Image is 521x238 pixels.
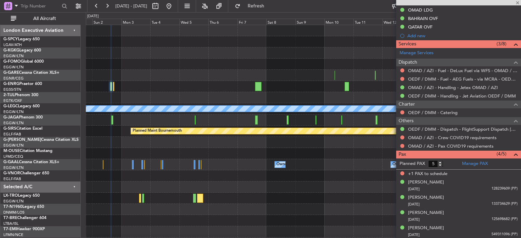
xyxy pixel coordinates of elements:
div: Mon 10 [324,19,353,25]
span: 549311096 (PP) [491,232,518,237]
a: EGGW/LTN [3,143,24,148]
a: EGSS/STN [3,87,21,92]
a: EGLF/FAB [3,176,21,181]
span: G-VNOR [3,171,20,175]
a: G-JAGAPhenom 300 [3,115,43,120]
span: [DATE] [408,217,420,222]
div: Thu 6 [208,19,237,25]
div: QATAR OVF [408,24,432,30]
a: EGNR/CEG [3,76,24,81]
a: LX-TROLegacy 650 [3,194,40,198]
a: G-[PERSON_NAME]Cessna Citation XLS [3,138,79,142]
a: LGAV/ATH [3,42,22,47]
div: Wed 12 [382,19,411,25]
div: Sun 9 [295,19,325,25]
span: (3/8) [497,40,506,47]
span: 133734629 (PP) [491,201,518,207]
span: G-ENRG [3,82,19,86]
div: Wed 5 [179,19,209,25]
div: [PERSON_NAME] [408,179,444,186]
a: G-GARECessna Citation XLS+ [3,71,59,75]
a: OEDF / DMM - Handling - Jet Aviation OEDF / DMM [408,93,516,99]
span: Pax [399,151,406,158]
a: OEDF / DMM - Dispatch - FlightSupport Dispatch [GEOGRAPHIC_DATA] [408,126,518,132]
input: Trip Number [21,1,60,11]
span: G-FOMO [3,60,21,64]
a: M-OUSECitation Mustang [3,149,53,153]
a: G-FOMOGlobal 6000 [3,60,44,64]
a: G-SPCYLegacy 650 [3,37,40,41]
span: Services [399,40,416,48]
span: [DATE] [408,232,420,237]
span: T7-N1960 [3,205,22,209]
span: G-SIRS [3,127,16,131]
div: Mon 3 [121,19,151,25]
span: M-OUSE [3,149,20,153]
a: G-ENRGPraetor 600 [3,82,42,86]
a: EGGW/LTN [3,65,24,70]
a: DNMM/LOS [3,210,24,215]
span: [DATE] [408,202,420,207]
span: All Aircraft [18,16,72,21]
a: LFMN/NCE [3,232,23,237]
div: Owner [276,159,288,170]
div: Sat 8 [266,19,295,25]
span: T7-BRE [3,216,17,220]
span: 125698682 (PP) [491,216,518,222]
button: Refresh [232,1,272,12]
span: [DATE] - [DATE] [115,3,147,9]
div: OMAD LDG [408,7,433,13]
div: Sun 2 [92,19,121,25]
span: Dispatch [399,59,417,66]
a: EGGW/LTN [3,121,24,126]
div: Fri 7 [237,19,267,25]
a: OMAD / AZI - Pax COVID19 requirements [408,143,494,149]
a: EGLF/FAB [3,132,21,137]
div: Tue 4 [150,19,179,25]
a: Manage PAX [462,160,488,167]
a: LFMD/CEQ [3,154,23,159]
a: OEDF / DMM - Catering [408,110,458,115]
a: G-SIRSCitation Excel [3,127,42,131]
a: OMAD / AZI - Fuel - DeLux Fuel via WFS - OMAD / AZI [408,68,518,73]
span: G-SPCY [3,37,18,41]
a: G-GAALCessna Citation XLS+ [3,160,59,164]
label: Planned PAX [400,160,425,167]
span: G-LEGC [3,104,18,108]
a: G-LEGCLegacy 600 [3,104,40,108]
span: G-GAAL [3,160,19,164]
a: OEDF / DMM - Fuel - AEG Fuels - via MCRA - OEDF / DMM [408,76,518,82]
div: [DATE] [87,14,99,19]
a: EGGW/LTN [3,53,24,59]
a: EGGW/LTN [3,199,24,204]
button: All Aircraft [7,13,74,24]
span: G-JAGA [3,115,19,120]
span: Others [399,117,413,125]
div: Owner [392,159,404,170]
span: +1 PAX to schedule [408,171,447,177]
a: OMAD / AZI - Crew COVID19 requirements [408,135,497,140]
a: LTBA/ISL [3,221,19,226]
a: Manage Services [400,50,433,57]
span: LX-TRO [3,194,18,198]
span: 2-TIJL [3,93,15,97]
a: G-VNORChallenger 650 [3,171,49,175]
a: EGTK/OXF [3,98,22,103]
div: [PERSON_NAME] [408,194,444,201]
span: [DATE] [408,187,420,192]
a: EGGW/LTN [3,165,24,170]
span: G-[PERSON_NAME] [3,138,41,142]
a: OMAD / AZI - Handling - Jetex OMAD / AZI [408,85,498,90]
span: Charter [399,101,415,108]
span: G-GARE [3,71,19,75]
span: T7-EMI [3,227,17,231]
div: Planned Maint Bournemouth [133,126,182,136]
a: G-KGKGLegacy 600 [3,48,41,52]
a: T7-EMIHawker 900XP [3,227,45,231]
a: EGGW/LTN [3,109,24,114]
a: T7-N1960Legacy 650 [3,205,44,209]
div: [PERSON_NAME] [408,210,444,216]
a: 2-TIJLPhenom 300 [3,93,38,97]
span: 128239609 (PP) [491,186,518,192]
a: T7-BREChallenger 604 [3,216,46,220]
